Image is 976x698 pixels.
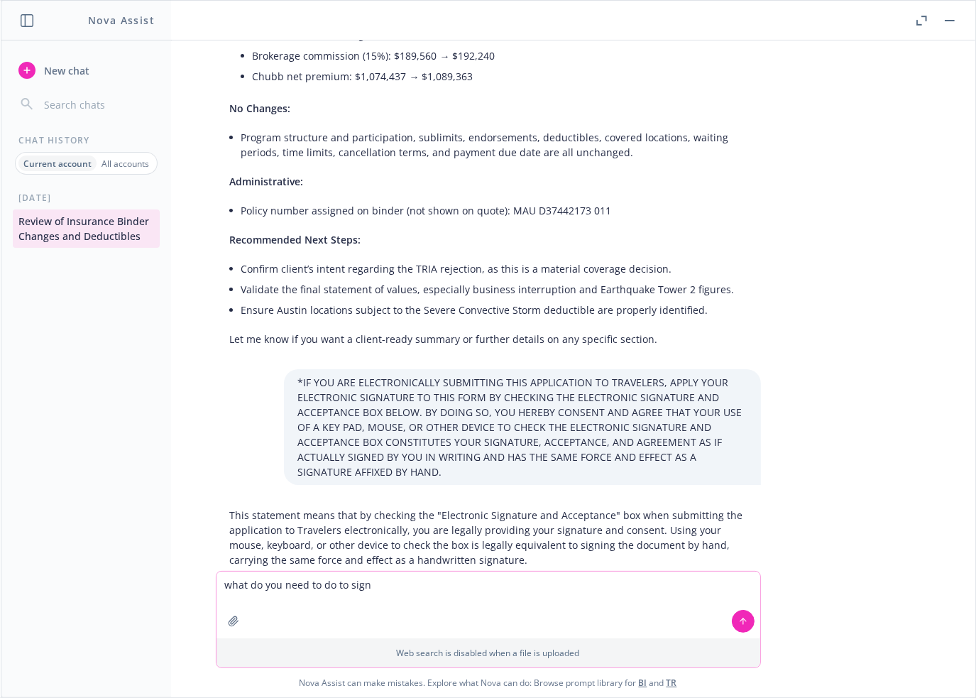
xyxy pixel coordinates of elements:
[253,66,747,87] li: Chubb net premium: $1,074,437 → $1,089,363
[88,13,155,28] h1: Nova Assist
[241,258,747,279] li: Confirm client’s intent regarding the TRIA rejection, as this is a material coverage decision.
[241,300,747,320] li: Ensure Austin locations subject to the Severe Convective Storm deductible are properly identified.
[230,508,747,567] p: This statement means that by checking the "Electronic Signature and Acceptance" box when submitti...
[23,158,92,170] p: Current account
[102,158,149,170] p: All accounts
[13,58,160,83] button: New chat
[230,102,291,115] span: No Changes:
[639,677,647,689] a: BI
[225,647,752,659] p: Web search is disabled when a file is uploaded
[13,209,160,248] button: Review of Insurance Binder Changes and Deductibles
[230,175,304,188] span: Administrative:
[298,375,747,479] p: *IF YOU ARE ELECTRONICALLY SUBMITTING THIS APPLICATION TO TRAVELERS, APPLY YOUR ELECTRONIC SIGNAT...
[216,572,760,638] textarea: what do you need to do to sign
[241,279,747,300] li: Validate the final statement of values, especially business interruption and Earthquake Tower 2 f...
[241,127,747,163] li: Program structure and participation, sublimits, endorsements, deductibles, covered locations, wai...
[41,63,89,78] span: New chat
[667,677,677,689] a: TR
[41,94,154,114] input: Search chats
[241,200,747,221] li: Policy number assigned on binder (not shown on quote): MAU D37442173 011
[230,332,747,347] p: Let me know if you want a client-ready summary or further details on any specific section.
[1,192,171,204] div: [DATE]
[230,233,361,246] span: Recommended Next Steps:
[253,45,747,66] li: Brokerage commission (15%): $189,560 → $192,240
[6,668,970,697] span: Nova Assist can make mistakes. Explore what Nova can do: Browse prompt library for and
[1,134,171,146] div: Chat History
